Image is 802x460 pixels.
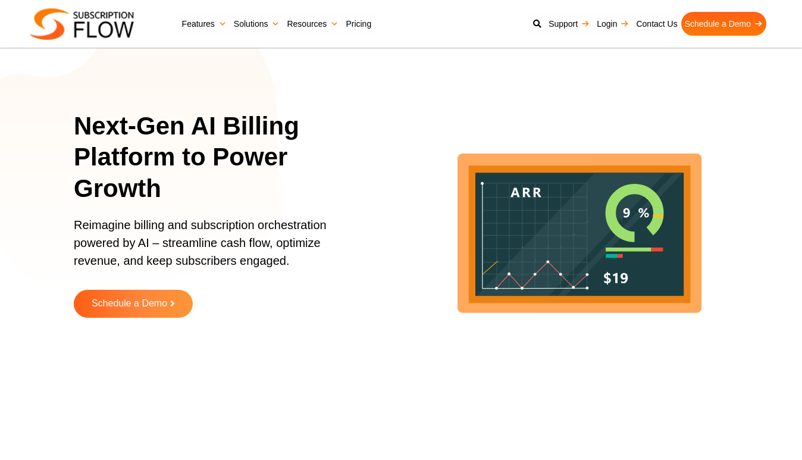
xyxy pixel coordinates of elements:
[74,111,370,205] h1: Next-Gen AI Billing Platform to Power Growth
[342,12,375,36] a: Pricing
[681,12,766,36] a: Schedule a Demo
[74,290,193,318] a: Schedule a Demo
[283,12,342,36] a: Resources
[30,8,134,40] img: Subscriptionflow
[545,12,593,36] a: Support
[74,216,355,281] p: Reimagine billing and subscription orchestration powered by AI – streamline cash flow, optimize r...
[92,299,167,309] span: Schedule a Demo
[230,12,284,36] a: Solutions
[593,12,632,36] a: Login
[178,12,230,36] a: Features
[632,12,681,36] a: Contact Us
